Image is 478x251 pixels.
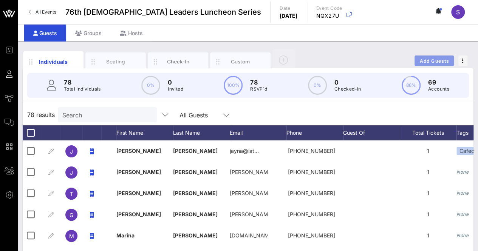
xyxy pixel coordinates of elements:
[36,9,56,15] span: All Events
[230,225,268,246] p: [DOMAIN_NAME]…
[288,211,335,217] span: +12135003331
[280,5,298,12] p: Date
[70,212,73,218] span: G
[400,125,456,140] div: Total Tickets
[288,148,335,154] span: +13104367738
[173,190,218,196] span: [PERSON_NAME]
[230,140,259,162] p: jayna@lat…
[250,78,267,87] p: 78
[70,148,73,155] span: J
[175,107,235,122] div: All Guests
[64,78,101,87] p: 78
[111,25,152,42] div: Hosts
[70,191,73,197] span: T
[400,183,456,204] div: 1
[334,85,361,93] p: Checked-In
[456,8,460,16] span: S
[280,12,298,20] p: [DATE]
[116,232,135,239] span: Marina
[456,169,469,175] i: None
[286,125,343,140] div: Phone
[70,169,73,176] span: J
[316,5,342,12] p: Event Code
[343,125,400,140] div: Guest Of
[24,25,66,42] div: Guests
[116,169,161,175] span: [PERSON_NAME]
[116,211,161,217] span: [PERSON_NAME]
[415,55,454,66] button: Add Guests
[316,12,342,20] p: NQX27U
[65,6,261,18] span: 76th [DEMOGRAPHIC_DATA] Leaders Luncheon Series
[400,140,456,162] div: 1
[400,204,456,225] div: 1
[173,148,218,154] span: [PERSON_NAME]
[161,58,195,65] div: Check-In
[24,6,61,18] a: All Events
[451,5,465,19] div: S
[27,110,55,119] span: 78 results
[230,162,268,183] p: [PERSON_NAME]…
[173,169,218,175] span: [PERSON_NAME]
[334,78,361,87] p: 0
[116,148,161,154] span: [PERSON_NAME]
[230,204,268,225] p: [PERSON_NAME]or…
[400,162,456,183] div: 1
[69,233,74,239] span: M
[168,85,183,93] p: Invited
[428,85,449,93] p: Accounts
[116,125,173,140] div: First Name
[173,232,218,239] span: [PERSON_NAME]
[64,85,101,93] p: Total Individuals
[224,58,257,65] div: Custom
[288,190,335,196] span: +12817039292
[456,190,469,196] i: None
[230,125,286,140] div: Email
[99,58,133,65] div: Seating
[400,225,456,246] div: 1
[230,183,268,204] p: [PERSON_NAME]…
[456,211,469,217] i: None
[168,78,183,87] p: 0
[288,169,335,175] span: +16025418948
[173,125,230,140] div: Last Name
[250,85,267,93] p: RSVP`d
[419,58,449,64] span: Add Guests
[37,58,70,66] div: Individuals
[116,190,161,196] span: [PERSON_NAME]
[66,25,111,42] div: Groups
[288,232,335,239] span: +19092105790
[173,211,218,217] span: [PERSON_NAME]
[456,233,469,238] i: None
[428,78,449,87] p: 69
[179,112,208,119] div: All Guests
